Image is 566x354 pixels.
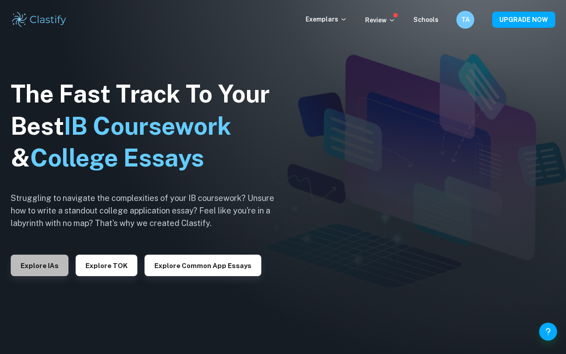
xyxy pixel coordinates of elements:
button: UPGRADE NOW [492,12,555,28]
a: Schools [413,16,438,23]
button: Explore Common App essays [145,255,261,276]
p: Review [365,15,396,25]
button: Explore TOK [76,255,137,276]
p: Exemplars [306,14,347,24]
span: IB Coursework [64,112,231,140]
h6: Struggling to navigate the complexities of your IB coursework? Unsure how to write a standout col... [11,192,288,230]
button: TA [456,11,474,29]
button: Explore IAs [11,255,68,276]
a: Explore IAs [11,261,68,269]
h1: The Fast Track To Your Best & [11,78,288,175]
h6: TA [460,15,471,25]
a: Explore TOK [76,261,137,269]
a: Explore Common App essays [145,261,261,269]
span: College Essays [30,144,204,172]
button: Help and Feedback [539,323,557,341]
img: Clastify logo [11,11,68,29]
